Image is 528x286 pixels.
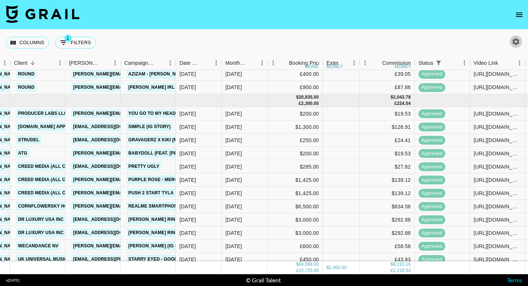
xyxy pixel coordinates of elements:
[360,160,415,173] div: $27.82
[225,137,242,144] div: Apr '25
[126,241,229,251] a: [PERSON_NAME] (IG Story Campaign) OTB
[268,187,323,200] div: $1,425.00
[434,58,444,68] div: 1 active filter
[71,162,154,171] a: [EMAIL_ADDRESS][DOMAIN_NAME]
[179,123,196,131] div: 17/04/2025
[246,58,257,68] button: Sort
[474,229,521,237] div: https://www.instagram.com/reel/DJApaHzNEcN/?igsh=X3NNb2tqdmh2
[54,57,65,68] button: Menu
[268,134,323,147] div: £250.00
[126,255,211,264] a: Starry Eyed - Good Neighbours
[514,57,525,68] button: Menu
[165,57,176,68] button: Menu
[268,57,279,68] button: Menu
[474,123,521,131] div: https://www.instagram.com/stories/official_phoenixs/?hl=en
[299,268,319,274] div: 22,725.00
[179,243,196,250] div: 24/04/2025
[69,56,99,70] div: [PERSON_NAME]
[16,241,60,251] a: WECANDANCE NV
[124,56,154,70] div: Campaign (Type)
[71,109,191,118] a: [PERSON_NAME][EMAIL_ADDRESS][DOMAIN_NAME]
[179,84,196,91] div: 26/03/2025
[99,58,110,68] button: Sort
[360,107,415,120] div: $19.53
[474,56,498,70] div: Video Link
[126,109,263,118] a: You Go To My Head - [PERSON_NAME] & [PERSON_NAME]
[418,110,445,117] span: approved
[71,188,191,198] a: [PERSON_NAME][EMAIL_ADDRESS][DOMAIN_NAME]
[395,100,397,107] div: £
[360,134,415,147] div: £24.41
[16,109,69,118] a: Producer Labs LLC
[360,213,415,226] div: $292.88
[418,216,445,223] span: approved
[418,256,445,263] span: approved
[268,240,323,253] div: £600.00
[470,56,525,70] div: Video Link
[498,58,509,68] button: Sort
[126,83,204,92] a: [PERSON_NAME] IRL Activation
[179,150,196,157] div: 02/04/2025
[179,203,196,210] div: 13/03/2025
[360,57,371,68] button: Menu
[126,70,189,79] a: Azizam - [PERSON_NAME]
[418,137,445,144] span: approved
[474,216,521,223] div: https://www.tiktok.com/@naimdarrechilemete/video/7498522139146980631?_t=ZN-8vvJd090Rio&_r=1
[418,203,445,210] span: approved
[418,150,445,157] span: approved
[474,137,521,144] div: https://www.tiktok.com/@isabell.lindstrm/video/7499185532585381142?_r=1&_t=ZN-8vyM4ZVgl0Q
[418,56,434,70] div: Status
[126,135,229,145] a: Gravagerz x Kiki [MEDICAL_DATA] - Pool
[225,163,242,170] div: Apr '25
[6,278,19,283] div: v [DATE]
[268,160,323,173] div: $285.00
[225,243,242,250] div: Apr '25
[16,70,36,79] a: Round
[71,215,154,224] a: [EMAIL_ADDRESS][DOMAIN_NAME]
[268,253,323,266] div: £450.00
[301,100,319,107] div: 2,300.00
[397,100,411,107] div: 224.54
[110,57,121,68] button: Menu
[225,190,242,197] div: Apr '25
[268,68,323,81] div: £400.00
[444,58,454,68] button: Sort
[474,243,521,250] div: https://www.instagram.com/stories/lleahdavies/3611857730961445148?utm_source=ig_story_item_share&...
[225,84,242,91] div: Mar '25
[126,175,185,184] a: Purple Rose - Mergui
[225,256,242,263] div: Apr '25
[71,70,191,79] a: [PERSON_NAME][EMAIL_ADDRESS][DOMAIN_NAME]
[16,188,93,198] a: Creed Media (All Campaigns)
[179,229,196,237] div: 29/04/2025
[474,70,521,78] div: https://www.tiktok.com/@christian.suen/video/7486927723248553223?_r=1&_t=ZS-8v4EMKD0WaA
[121,56,176,70] div: Campaign (Type)
[6,37,49,49] button: Select columns
[28,58,38,68] button: Sort
[434,58,444,68] button: Show filters
[305,64,322,69] div: money
[512,7,527,22] button: open drawer
[126,228,210,237] a: [PERSON_NAME] Ring (1x IG Reel)
[329,265,347,271] div: 2,400.00
[179,163,196,170] div: 25/04/2025
[338,58,349,68] button: Sort
[279,58,289,68] button: Sort
[225,110,242,117] div: Apr '25
[225,229,242,237] div: Apr '25
[16,149,29,158] a: ATG
[16,135,41,145] a: Strudel
[246,276,281,284] div: © Grail Talent
[179,216,196,223] div: 29/04/2025
[225,56,246,70] div: Month Due
[268,173,323,187] div: $1,425.00
[268,213,323,226] div: $3,000.00
[474,203,521,210] div: https://www.tiktok.com/@capitanyolotroll/video/7491114002362223878?_r=1&_t=ZM-8vO3VC6LzBX
[179,256,196,263] div: 06/04/2025
[418,163,445,170] span: approved
[126,215,211,224] a: [PERSON_NAME] Ring (1x TT Post)
[126,188,175,198] a: PUSH 2 START TYLA
[418,71,445,78] span: approved
[179,190,196,197] div: 09/04/2025
[390,261,393,268] div: $
[418,243,445,250] span: approved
